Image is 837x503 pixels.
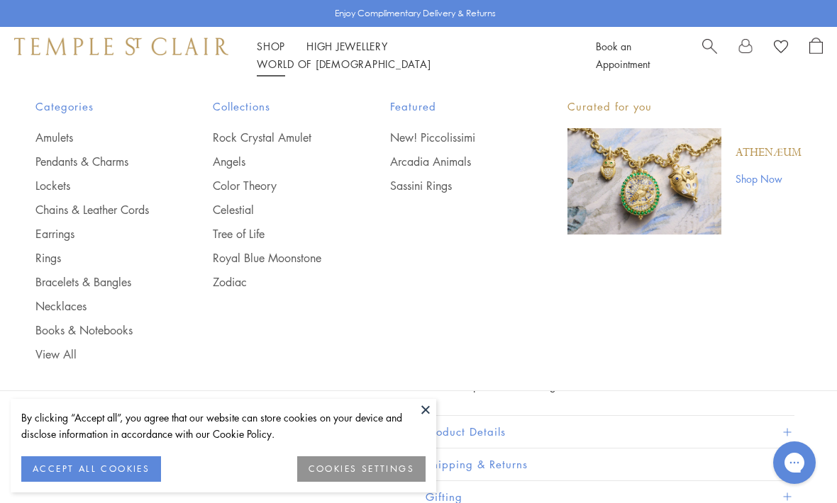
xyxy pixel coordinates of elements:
[35,178,156,193] a: Lockets
[35,130,156,145] a: Amulets
[702,38,717,73] a: Search
[736,171,802,186] a: Shop Now
[736,145,802,161] a: Athenæum
[213,178,333,193] a: Color Theory
[213,250,333,266] a: Royal Blue Moonstone
[774,38,788,59] a: View Wishlist
[213,226,333,242] a: Tree of Life
[35,298,156,314] a: Necklaces
[390,130,511,145] a: New! Piccolissimi
[213,154,333,169] a: Angels
[390,178,511,193] a: Sassini Rings
[257,38,564,73] nav: Main navigation
[426,448,794,480] button: Shipping & Returns
[35,226,156,242] a: Earrings
[213,98,333,115] span: Collections
[306,39,388,53] a: High JewelleryHigh Jewellery
[213,202,333,217] a: Celestial
[35,346,156,362] a: View All
[35,154,156,169] a: Pendants & Charms
[35,250,156,266] a: Rings
[766,436,823,489] iframe: Gorgias live chat messenger
[297,456,426,482] button: COOKIES SETTINGS
[35,274,156,290] a: Bracelets & Bangles
[35,202,156,217] a: Chains & Leather Cords
[21,409,426,442] div: By clicking “Accept all”, you agree that our website can store cookies on your device and disclos...
[335,6,496,21] p: Enjoy Complimentary Delivery & Returns
[257,39,285,53] a: ShopShop
[390,98,511,115] span: Featured
[567,98,802,115] p: Curated for you
[21,456,161,482] button: ACCEPT ALL COOKIES
[35,322,156,338] a: Books & Notebooks
[213,130,333,145] a: Rock Crystal Amulet
[35,98,156,115] span: Categories
[596,39,650,71] a: Book an Appointment
[14,38,228,55] img: Temple St. Clair
[390,154,511,169] a: Arcadia Animals
[213,274,333,290] a: Zodiac
[426,416,794,448] button: Product Details
[257,57,431,71] a: World of [DEMOGRAPHIC_DATA]World of [DEMOGRAPHIC_DATA]
[809,38,823,73] a: Open Shopping Bag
